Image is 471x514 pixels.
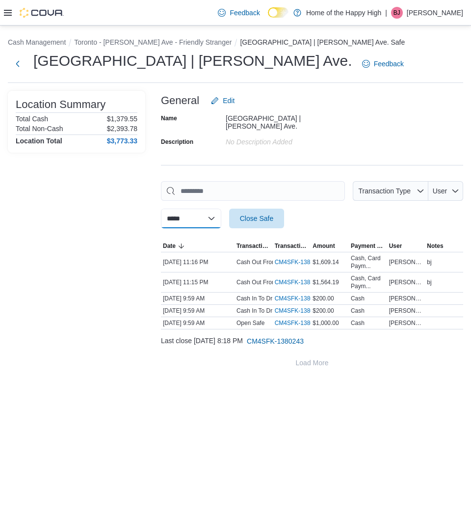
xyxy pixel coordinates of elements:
img: Cova [20,8,64,18]
a: CM4SFK-1380681External link [275,295,331,302]
span: User [389,242,402,250]
button: Date [161,240,235,252]
p: Cash Out From Drawer (Cash Drawer 2) [236,258,342,266]
span: Close Safe [240,214,273,223]
span: $200.00 [313,307,334,315]
a: CM4SFK-1381083External link [275,258,331,266]
span: [PERSON_NAME] [389,307,423,315]
button: User [387,240,425,252]
span: BJ [393,7,400,19]
span: User [433,187,447,195]
a: Feedback [214,3,263,23]
label: Name [161,114,177,122]
button: Cash Management [8,38,66,46]
span: $1,564.19 [313,278,339,286]
button: Next [8,54,27,74]
h3: General [161,95,199,107]
h3: Location Summary [16,99,105,110]
span: Transaction # [275,242,309,250]
h4: Location Total [16,137,62,145]
span: $1,609.14 [313,258,339,266]
span: bj [427,258,431,266]
a: Feedback [358,54,408,74]
span: [PERSON_NAME] [389,258,423,266]
button: User [428,181,463,201]
p: $2,393.78 [107,125,137,133]
button: Load More [161,353,463,373]
button: CM4SFK-1380243 [243,331,308,351]
span: [PERSON_NAME] [389,295,423,302]
span: CM4SFK-1380243 [247,336,304,346]
span: Feedback [374,59,404,69]
button: Edit [207,91,238,110]
a: CM4SFK-1380679External link [275,319,331,327]
div: [DATE] 11:16 PM [161,256,235,268]
div: Cash [351,319,365,327]
button: Transaction # [273,240,311,252]
label: Description [161,138,193,146]
div: [DATE] 11:15 PM [161,276,235,288]
p: Home of the Happy High [306,7,381,19]
button: Payment Methods [349,240,387,252]
h1: [GEOGRAPHIC_DATA] | [PERSON_NAME] Ave. [33,51,352,71]
button: Transaction Type [235,240,273,252]
span: bj [427,278,431,286]
button: Transaction Type [353,181,428,201]
button: Amount [311,240,349,252]
input: This is a search bar. As you type, the results lower in the page will automatically filter. [161,181,345,201]
span: Edit [223,96,235,106]
h6: Total Cash [16,115,48,123]
div: Cash, Card Paym... [351,254,385,270]
span: Feedback [230,8,260,18]
span: $1,000.00 [313,319,339,327]
nav: An example of EuiBreadcrumbs [8,37,463,49]
span: Amount [313,242,335,250]
div: Brock Jekill [391,7,403,19]
button: Notes [425,240,463,252]
div: Cash [351,307,365,315]
p: [PERSON_NAME] [407,7,463,19]
p: Cash In To Drawer (Cash Drawer 2) [236,295,330,302]
p: Cash In To Drawer (Cash Drawer 1) [236,307,330,315]
button: Close Safe [229,209,284,228]
span: Date [163,242,176,250]
span: Notes [427,242,443,250]
a: CM4SFK-1380680External link [275,307,331,315]
span: Load More [296,358,329,368]
p: $1,379.55 [107,115,137,123]
div: No Description added [226,134,357,146]
div: Last close [DATE] 8:18 PM [161,331,463,351]
h6: Total Non-Cash [16,125,63,133]
div: [GEOGRAPHIC_DATA] | [PERSON_NAME] Ave. [226,110,357,130]
a: CM4SFK-1381081External link [275,278,331,286]
p: Cash Out From Drawer (Cash Drawer 1) [236,278,342,286]
p: | [385,7,387,19]
button: [GEOGRAPHIC_DATA] | [PERSON_NAME] Ave. Safe [240,38,405,46]
div: [DATE] 9:59 AM [161,305,235,317]
p: Open Safe [236,319,264,327]
div: [DATE] 9:59 AM [161,317,235,329]
div: [DATE] 9:59 AM [161,293,235,304]
h4: $3,773.33 [107,137,137,145]
span: Transaction Type [236,242,271,250]
span: Transaction Type [358,187,411,195]
div: Cash, Card Paym... [351,274,385,290]
input: Dark Mode [268,7,288,18]
span: $200.00 [313,295,334,302]
button: Toronto - [PERSON_NAME] Ave - Friendly Stranger [74,38,232,46]
span: [PERSON_NAME] [389,278,423,286]
span: Payment Methods [351,242,385,250]
span: [PERSON_NAME] [389,319,423,327]
div: Cash [351,295,365,302]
